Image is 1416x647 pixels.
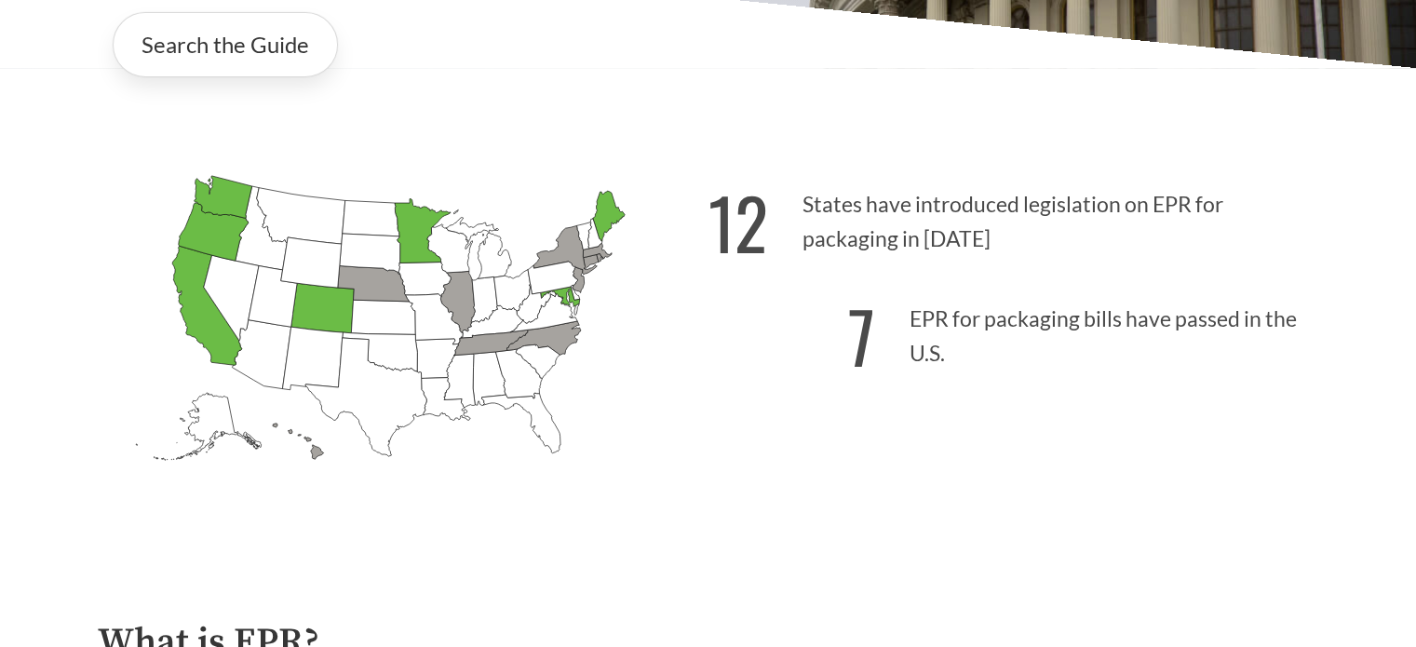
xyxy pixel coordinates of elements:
p: States have introduced legislation on EPR for packaging in [DATE] [708,159,1319,274]
strong: 7 [848,284,875,387]
p: EPR for packaging bills have passed in the U.S. [708,274,1319,388]
strong: 12 [708,170,768,274]
a: Search the Guide [113,12,338,77]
